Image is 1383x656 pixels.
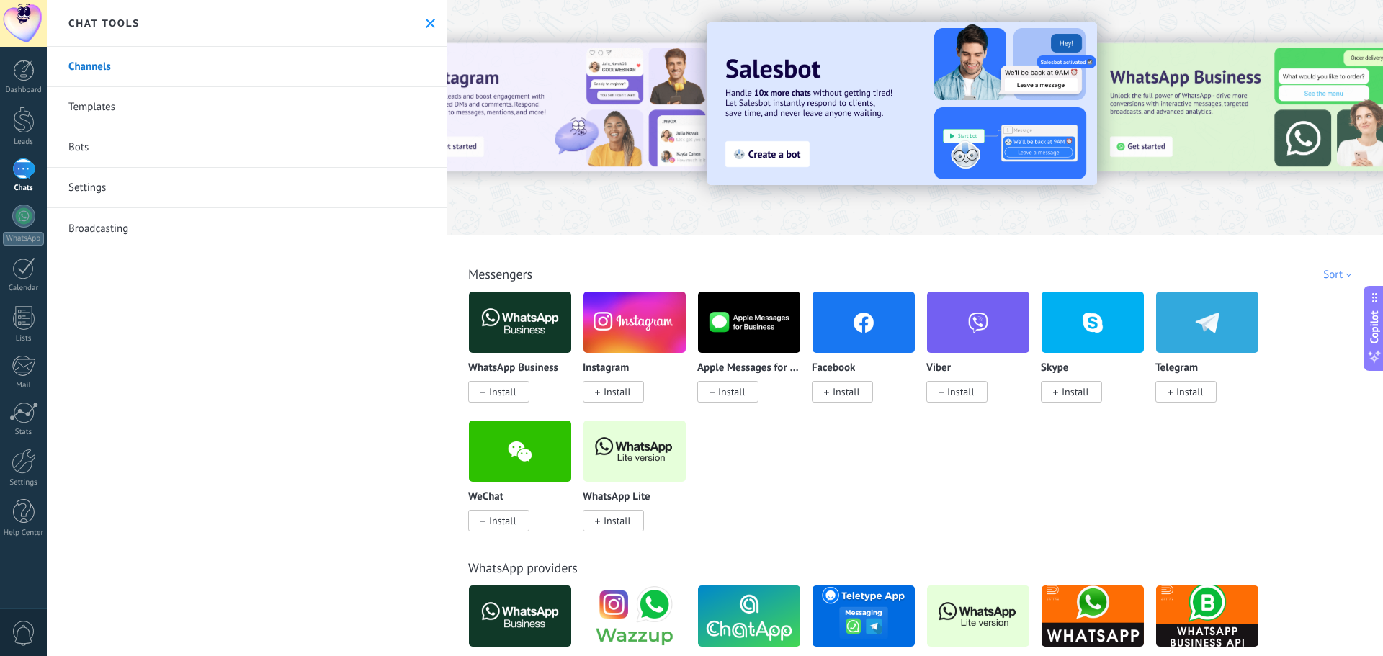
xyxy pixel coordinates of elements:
[927,581,1029,651] img: logo_main.png
[698,581,800,651] img: logo_main.png
[1062,385,1089,398] span: Install
[3,381,45,390] div: Mail
[3,284,45,293] div: Calendar
[489,385,516,398] span: Install
[1155,291,1270,420] div: Telegram
[1042,581,1144,651] img: logo_main.png
[583,420,697,549] div: WhatsApp Lite
[583,491,650,503] p: WhatsApp Lite
[1042,287,1144,357] img: skype.png
[1176,385,1204,398] span: Install
[1323,268,1356,282] div: Sort
[697,291,812,420] div: Apple Messages for Business
[47,168,447,208] a: Settings
[469,581,571,651] img: logo_main.png
[583,581,686,651] img: logo_main.png
[813,581,915,651] img: logo_main.png
[3,478,45,487] div: Settings
[1156,581,1258,651] img: logo_main.png
[698,287,800,357] img: logo_main.png
[407,43,714,171] img: Slide 1
[3,138,45,147] div: Leads
[926,291,1041,420] div: Viber
[468,362,558,374] p: WhatsApp Business
[707,22,1097,185] img: Slide 2
[812,291,926,420] div: Facebook
[697,362,801,374] p: Apple Messages for Business
[1367,310,1382,343] span: Copilot
[469,287,571,357] img: logo_main.png
[3,86,45,95] div: Dashboard
[833,385,860,398] span: Install
[1041,362,1068,374] p: Skype
[1156,287,1258,357] img: telegram.png
[68,17,140,30] h2: Chat tools
[47,208,447,248] a: Broadcasting
[812,362,855,374] p: Facebook
[718,385,746,398] span: Install
[927,287,1029,357] img: viber.png
[583,362,629,374] p: Instagram
[813,287,915,357] img: facebook.png
[489,514,516,527] span: Install
[468,491,503,503] p: WeChat
[468,291,583,420] div: WhatsApp Business
[3,184,45,193] div: Chats
[3,334,45,343] div: Lists
[47,87,447,127] a: Templates
[604,385,631,398] span: Install
[3,428,45,437] div: Stats
[468,560,578,576] a: WhatsApp providers
[1041,291,1155,420] div: Skype
[583,416,686,486] img: logo_main.png
[604,514,631,527] span: Install
[47,127,447,168] a: Bots
[3,232,44,246] div: WhatsApp
[947,385,975,398] span: Install
[3,529,45,538] div: Help Center
[1155,362,1198,374] p: Telegram
[47,47,447,87] a: Channels
[583,287,686,357] img: instagram.png
[468,420,583,549] div: WeChat
[583,291,697,420] div: Instagram
[926,362,951,374] p: Viber
[469,416,571,486] img: wechat.png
